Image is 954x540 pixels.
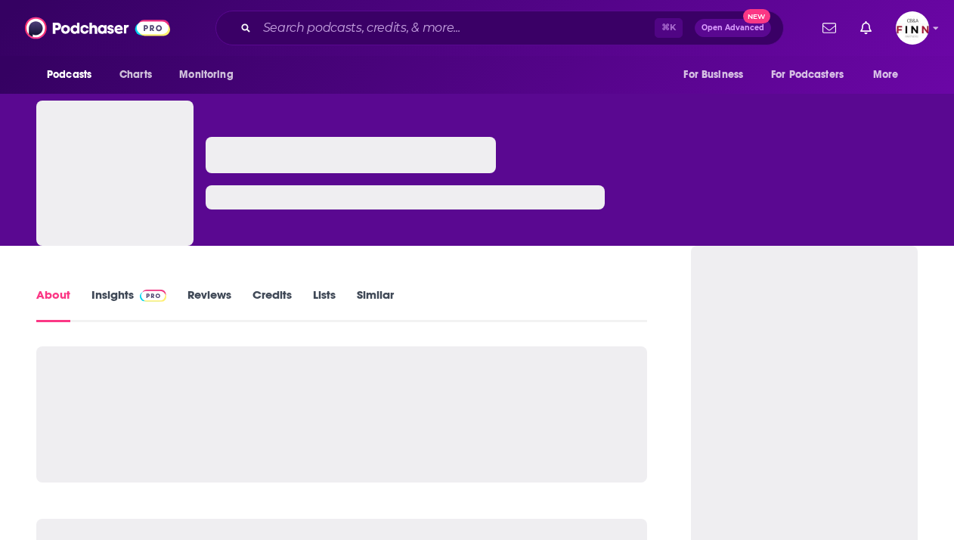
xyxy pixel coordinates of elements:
[873,64,899,85] span: More
[683,64,743,85] span: For Business
[863,61,918,89] button: open menu
[655,18,683,38] span: ⌘ K
[36,287,70,322] a: About
[187,287,231,322] a: Reviews
[896,11,929,45] img: User Profile
[896,11,929,45] button: Show profile menu
[169,61,252,89] button: open menu
[47,64,91,85] span: Podcasts
[119,64,152,85] span: Charts
[36,61,111,89] button: open menu
[313,287,336,322] a: Lists
[357,287,394,322] a: Similar
[771,64,844,85] span: For Podcasters
[140,290,166,302] img: Podchaser Pro
[695,19,771,37] button: Open AdvancedNew
[179,64,233,85] span: Monitoring
[215,11,784,45] div: Search podcasts, credits, & more...
[252,287,292,322] a: Credits
[257,16,655,40] input: Search podcasts, credits, & more...
[743,9,770,23] span: New
[761,61,866,89] button: open menu
[91,287,166,322] a: InsightsPodchaser Pro
[854,15,878,41] a: Show notifications dropdown
[25,14,170,42] img: Podchaser - Follow, Share and Rate Podcasts
[673,61,762,89] button: open menu
[896,11,929,45] span: Logged in as FINNMadison
[110,61,161,89] a: Charts
[816,15,842,41] a: Show notifications dropdown
[702,24,764,32] span: Open Advanced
